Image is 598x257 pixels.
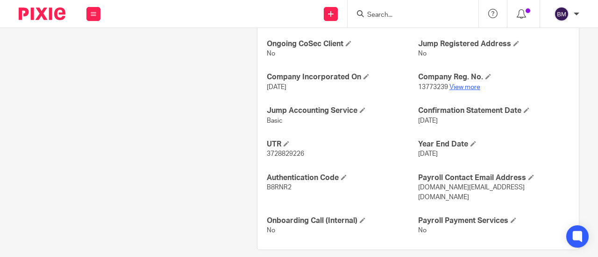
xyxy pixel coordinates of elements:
h4: Company Incorporated On [267,72,418,82]
h4: Payroll Payment Services [418,216,570,226]
span: [DOMAIN_NAME][EMAIL_ADDRESS][DOMAIN_NAME] [418,184,525,200]
input: Search [366,11,450,20]
h4: Jump Accounting Service [267,106,418,116]
span: 13773239 [418,84,448,90]
h4: Authentication Code [267,173,418,183]
span: [DATE] [418,118,438,124]
img: svg%3E [554,7,569,21]
h4: Ongoing CoSec Client [267,39,418,49]
span: No [267,50,275,57]
span: No [418,227,427,234]
span: [DATE] [418,151,438,157]
img: Pixie [19,7,65,20]
span: No [418,50,427,57]
h4: Year End Date [418,139,570,149]
h4: Onboarding Call (Internal) [267,216,418,226]
a: View more [449,84,480,90]
h4: Jump Registered Address [418,39,570,49]
span: [DATE] [267,84,286,90]
span: No [267,227,275,234]
h4: Company Reg. No. [418,72,570,82]
span: Basic [267,118,283,124]
h4: UTR [267,139,418,149]
span: B8RNR2 [267,184,292,191]
h4: Confirmation Statement Date [418,106,570,116]
h4: Payroll Contact Email Address [418,173,570,183]
span: 3728829226 [267,151,304,157]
